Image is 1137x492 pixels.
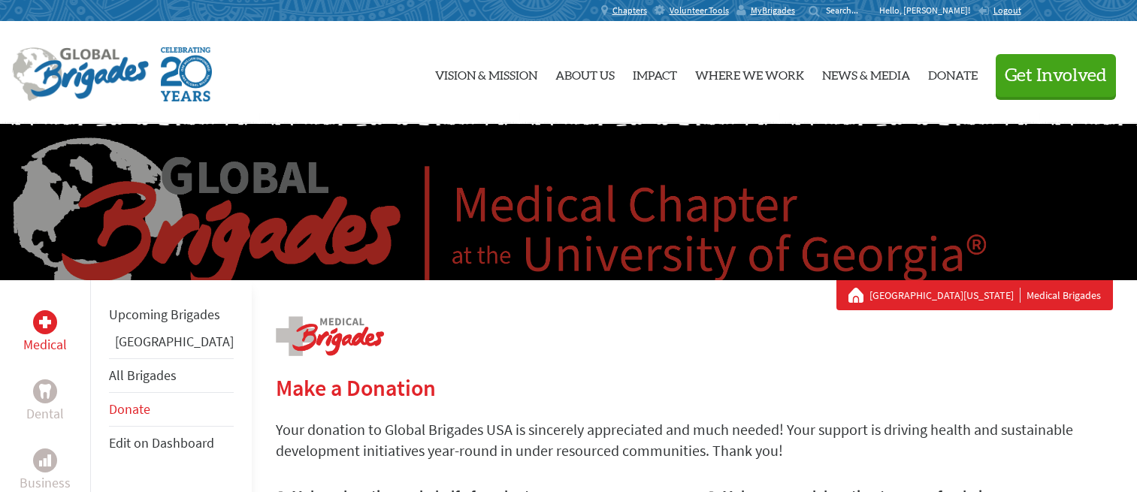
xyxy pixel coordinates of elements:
[109,331,234,358] li: Ghana
[996,54,1116,97] button: Get Involved
[23,334,67,355] p: Medical
[928,34,978,112] a: Donate
[109,306,220,323] a: Upcoming Brigades
[33,448,57,472] div: Business
[869,288,1021,303] a: [GEOGRAPHIC_DATA][US_STATE]
[161,47,212,101] img: Global Brigades Celebrating 20 Years
[109,358,234,393] li: All Brigades
[109,393,234,427] li: Donate
[109,367,177,384] a: All Brigades
[115,333,234,350] a: [GEOGRAPHIC_DATA]
[435,34,537,112] a: Vision & Mission
[39,384,51,398] img: Dental
[109,400,150,418] a: Donate
[109,298,234,331] li: Upcoming Brigades
[276,374,1113,401] h2: Make a Donation
[555,34,615,112] a: About Us
[670,5,729,17] span: Volunteer Tools
[826,5,869,16] input: Search...
[822,34,910,112] a: News & Media
[1005,67,1107,85] span: Get Involved
[848,288,1101,303] div: Medical Brigades
[276,316,384,356] img: logo-medical.png
[109,427,234,460] li: Edit on Dashboard
[12,47,149,101] img: Global Brigades Logo
[26,379,64,424] a: DentalDental
[879,5,978,17] p: Hello, [PERSON_NAME]!
[23,310,67,355] a: MedicalMedical
[993,5,1021,16] span: Logout
[633,34,677,112] a: Impact
[276,419,1113,461] p: Your donation to Global Brigades USA is sincerely appreciated and much needed! Your support is dr...
[39,454,51,466] img: Business
[33,379,57,403] div: Dental
[695,34,804,112] a: Where We Work
[751,5,795,17] span: MyBrigades
[978,5,1021,17] a: Logout
[109,434,214,451] a: Edit on Dashboard
[612,5,647,17] span: Chapters
[39,316,51,328] img: Medical
[26,403,64,424] p: Dental
[33,310,57,334] div: Medical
